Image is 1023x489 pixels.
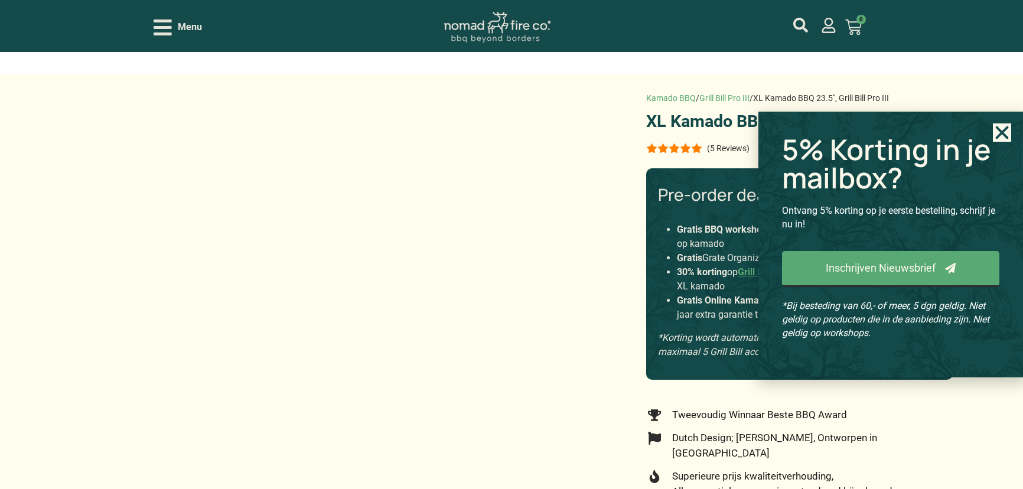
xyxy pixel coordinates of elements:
strong: 30% korting [677,266,727,278]
h2: 5% Korting in je mailbox? [782,135,999,192]
h3: Pre-order deal [658,185,941,205]
p: Ontvang 5% korting op je eerste bestelling, schrijf je nu in! [782,204,999,231]
p: (5 Reviews) [707,144,750,153]
a: Inschrijven Nieuwsbrief [782,251,999,287]
span: Menu [178,20,202,34]
img: Nomad Logo [444,12,550,43]
a: 0 [831,12,876,43]
strong: Gratis Online Kamado Cursus [677,295,802,306]
span: Dutch Design; [PERSON_NAME], Ontworpen in [GEOGRAPHIC_DATA] [669,431,953,461]
span: / [696,93,699,103]
a: Grill Bill Pro III [699,93,750,103]
li: voor 2 pers. a 298,- of 200,- korting op kamado [677,223,922,251]
li: op i.c.m. een Pro Large of XL kamado [677,265,922,294]
strong: Gratis [677,252,702,263]
span: Tweevoudig Winnaar Beste BBQ Award [669,407,847,423]
span: / [750,93,753,103]
div: Open/Close Menu [154,17,202,38]
a: Close [993,123,1011,142]
a: Grill Bill accessoires [738,266,823,278]
a: mijn account [793,18,808,32]
em: *Korting wordt automatisch verrekend in het winkelmandje, op maximaal 5 Grill Bill accessoires. [658,332,916,357]
span: Inschrijven Nieuwsbrief [826,263,936,273]
a: Kamado BBQ [646,93,696,103]
em: *Bij besteding van 60,- of meer, 5 dgn geldig. Niet geldig op producten die in de aanbieding zijn... [782,300,989,338]
span: XL Kamado BBQ 23.5″, Grill Bill Pro III [753,93,889,103]
a: mijn account [821,18,836,33]
li: inclusief certificaat en 10 jaar extra garantie t.w.v. 250,- [677,294,922,322]
nav: breadcrumbs [646,92,889,105]
strong: Gratis BBQ workshop [677,224,767,235]
li: Grate Organizer t.w.v. 99,- [677,251,922,265]
span: 0 [856,15,866,24]
h1: XL Kamado BBQ 23.5″, Grill Bill Pro III [646,113,953,130]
